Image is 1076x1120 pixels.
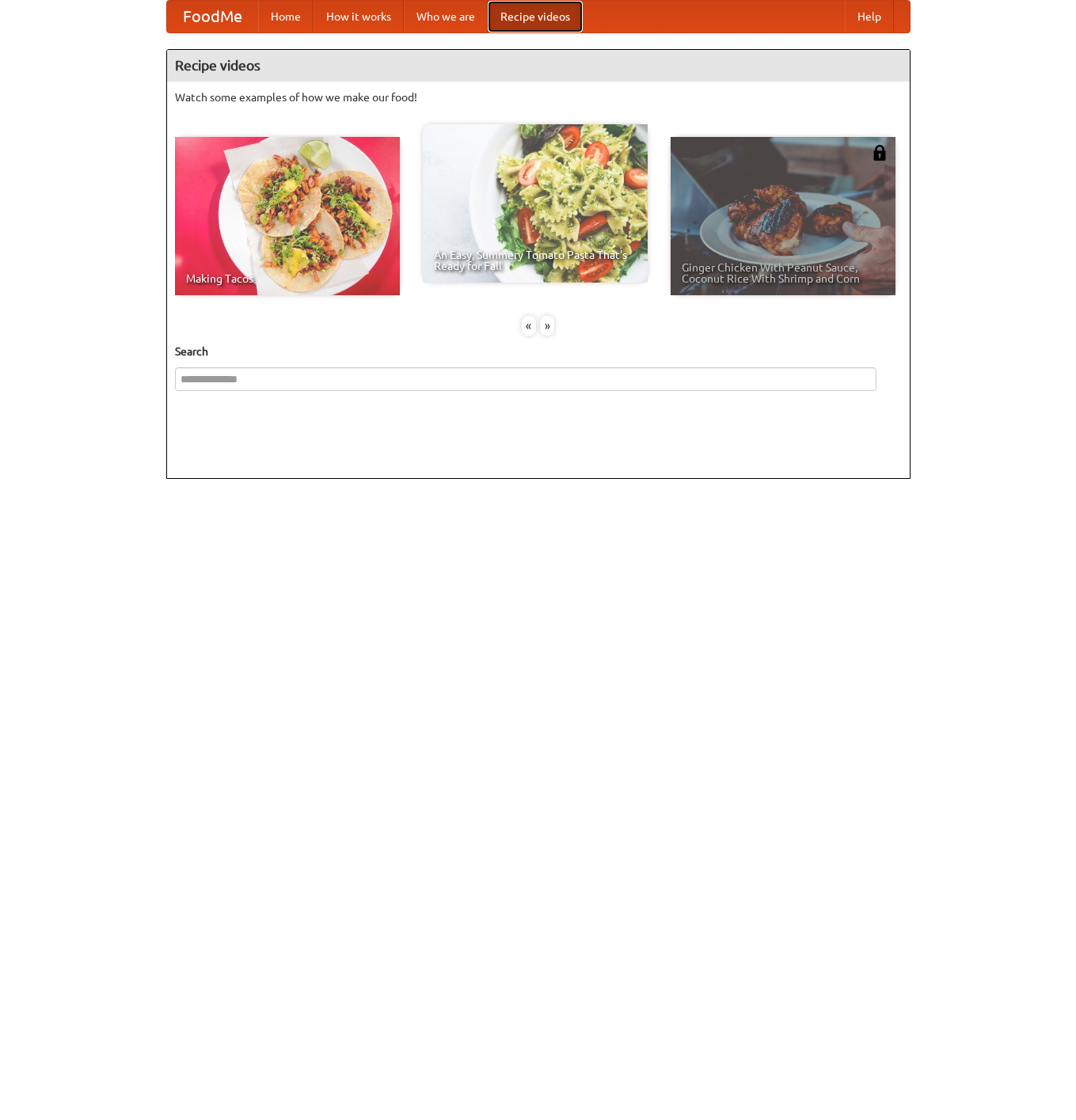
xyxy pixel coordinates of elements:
div: « [522,316,536,336]
p: Watch some examples of how we make our food! [175,89,902,105]
a: Help [845,1,894,32]
a: Who we are [404,1,488,32]
img: 483408.png [872,145,888,161]
a: How it works [314,1,404,32]
a: Home [258,1,314,32]
h5: Search [175,344,902,359]
div: » [540,316,554,336]
a: Making Tacos [175,137,400,295]
a: FoodMe [167,1,258,32]
h4: Recipe videos [167,50,910,82]
span: An Easy, Summery Tomato Pasta That's Ready for Fall [434,249,637,271]
a: An Easy, Summery Tomato Pasta That's Ready for Fall [423,124,648,283]
span: Making Tacos [186,273,389,284]
a: Recipe videos [488,1,583,32]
